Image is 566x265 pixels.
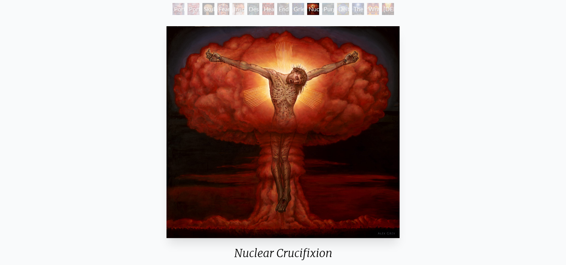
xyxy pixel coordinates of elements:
div: Deities & Demons Drinking from the Milky Pool [337,3,349,15]
div: Insomnia [232,3,244,15]
div: Wrathful Deity [367,3,379,15]
div: Purging [322,3,334,15]
div: Portrait of an Artist 1 [187,3,199,15]
div: Fear [217,3,229,15]
div: Endarkenment [277,3,289,15]
div: Headache [262,3,274,15]
img: Nuclear-Crucifixion-1980-Alex-Grey-watermarked.jpg [166,26,400,238]
div: Skull Fetus [202,3,214,15]
div: Despair [247,3,259,15]
div: Grieving [292,3,304,15]
div: [DEMOGRAPHIC_DATA] & the Two Thieves [382,3,394,15]
div: Portrait of an Artist 2 [172,3,184,15]
div: The Soul Finds It's Way [352,3,364,15]
div: Nuclear Crucifixion [307,3,319,15]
